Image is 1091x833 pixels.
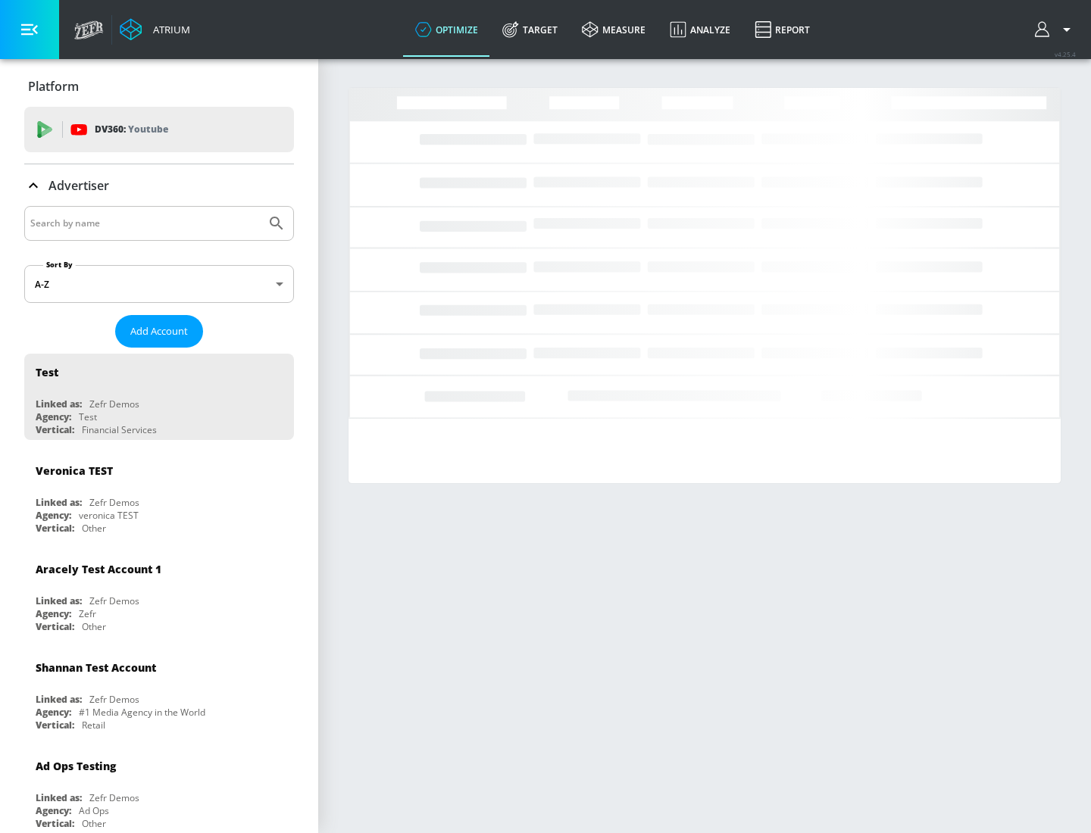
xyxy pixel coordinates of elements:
[89,594,139,607] div: Zefr Demos
[36,660,156,675] div: Shannan Test Account
[82,522,106,535] div: Other
[147,23,190,36] div: Atrium
[82,423,157,436] div: Financial Services
[24,551,294,637] div: Aracely Test Account 1Linked as:Zefr DemosAgency:ZefrVertical:Other
[36,791,82,804] div: Linked as:
[24,452,294,538] div: Veronica TESTLinked as:Zefr DemosAgency:veronica TESTVertical:Other
[43,260,76,270] label: Sort By
[36,509,71,522] div: Agency:
[36,463,113,478] div: Veronica TEST
[89,693,139,706] div: Zefr Demos
[79,509,139,522] div: veronica TEST
[89,398,139,410] div: Zefr Demos
[24,649,294,735] div: Shannan Test AccountLinked as:Zefr DemosAgency:#1 Media Agency in the WorldVertical:Retail
[24,107,294,152] div: DV360: Youtube
[36,562,161,576] div: Aracely Test Account 1
[79,607,96,620] div: Zefr
[130,323,188,340] span: Add Account
[128,121,168,137] p: Youtube
[36,804,71,817] div: Agency:
[24,65,294,108] div: Platform
[36,607,71,620] div: Agency:
[30,214,260,233] input: Search by name
[36,423,74,436] div: Vertical:
[36,817,74,830] div: Vertical:
[24,354,294,440] div: TestLinked as:Zefr DemosAgency:TestVertical:Financial Services
[490,2,570,57] a: Target
[79,410,97,423] div: Test
[36,759,116,773] div: Ad Ops Testing
[28,78,79,95] p: Platform
[82,620,106,633] div: Other
[570,2,658,57] a: measure
[36,365,58,379] div: Test
[36,693,82,706] div: Linked as:
[36,594,82,607] div: Linked as:
[95,121,168,138] p: DV360:
[742,2,822,57] a: Report
[120,18,190,41] a: Atrium
[79,706,205,719] div: #1 Media Agency in the World
[79,804,109,817] div: Ad Ops
[24,164,294,207] div: Advertiser
[36,620,74,633] div: Vertical:
[82,719,105,732] div: Retail
[89,496,139,509] div: Zefr Demos
[36,496,82,509] div: Linked as:
[36,398,82,410] div: Linked as:
[658,2,742,57] a: Analyze
[24,265,294,303] div: A-Z
[82,817,106,830] div: Other
[115,315,203,348] button: Add Account
[1055,50,1076,58] span: v 4.25.4
[36,522,74,535] div: Vertical:
[89,791,139,804] div: Zefr Demos
[48,177,109,194] p: Advertiser
[403,2,490,57] a: optimize
[36,719,74,732] div: Vertical:
[36,410,71,423] div: Agency:
[36,706,71,719] div: Agency:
